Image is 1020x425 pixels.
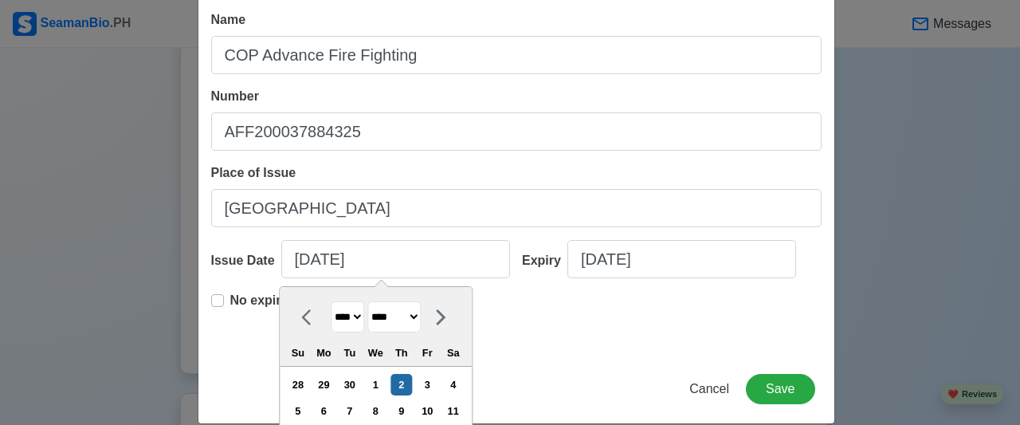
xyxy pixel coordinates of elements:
[287,342,308,364] div: Su
[390,374,412,395] div: Choose Thursday, October 2nd, 2025
[390,342,412,364] div: Th
[390,400,412,422] div: Choose Thursday, October 9th, 2025
[365,342,386,364] div: We
[365,374,386,395] div: Choose Wednesday, October 1st, 2025
[339,400,360,422] div: Choose Tuesday, October 7th, 2025
[417,342,438,364] div: Fr
[339,374,360,395] div: Choose Tuesday, September 30th, 2025
[211,189,822,227] input: Ex: Cebu City
[287,374,308,395] div: Choose Sunday, September 28th, 2025
[442,400,464,422] div: Choose Saturday, October 11th, 2025
[313,374,335,395] div: Choose Monday, September 29th, 2025
[211,13,246,26] span: Name
[365,400,386,422] div: Choose Wednesday, October 8th, 2025
[313,400,335,422] div: Choose Monday, October 6th, 2025
[522,251,567,270] div: Expiry
[211,89,259,103] span: Number
[313,342,335,364] div: Mo
[211,166,296,179] span: Place of Issue
[211,112,822,151] input: Ex: COP1234567890W or NA
[339,342,360,364] div: Tu
[417,400,438,422] div: Choose Friday, October 10th, 2025
[746,374,814,404] button: Save
[442,342,464,364] div: Sa
[442,374,464,395] div: Choose Saturday, October 4th, 2025
[689,382,729,395] span: Cancel
[417,374,438,395] div: Choose Friday, October 3rd, 2025
[287,400,308,422] div: Choose Sunday, October 5th, 2025
[679,374,739,404] button: Cancel
[211,251,281,270] div: Issue Date
[230,291,288,310] p: No expiry
[211,36,822,74] input: Ex: COP Medical First Aid (VI/4)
